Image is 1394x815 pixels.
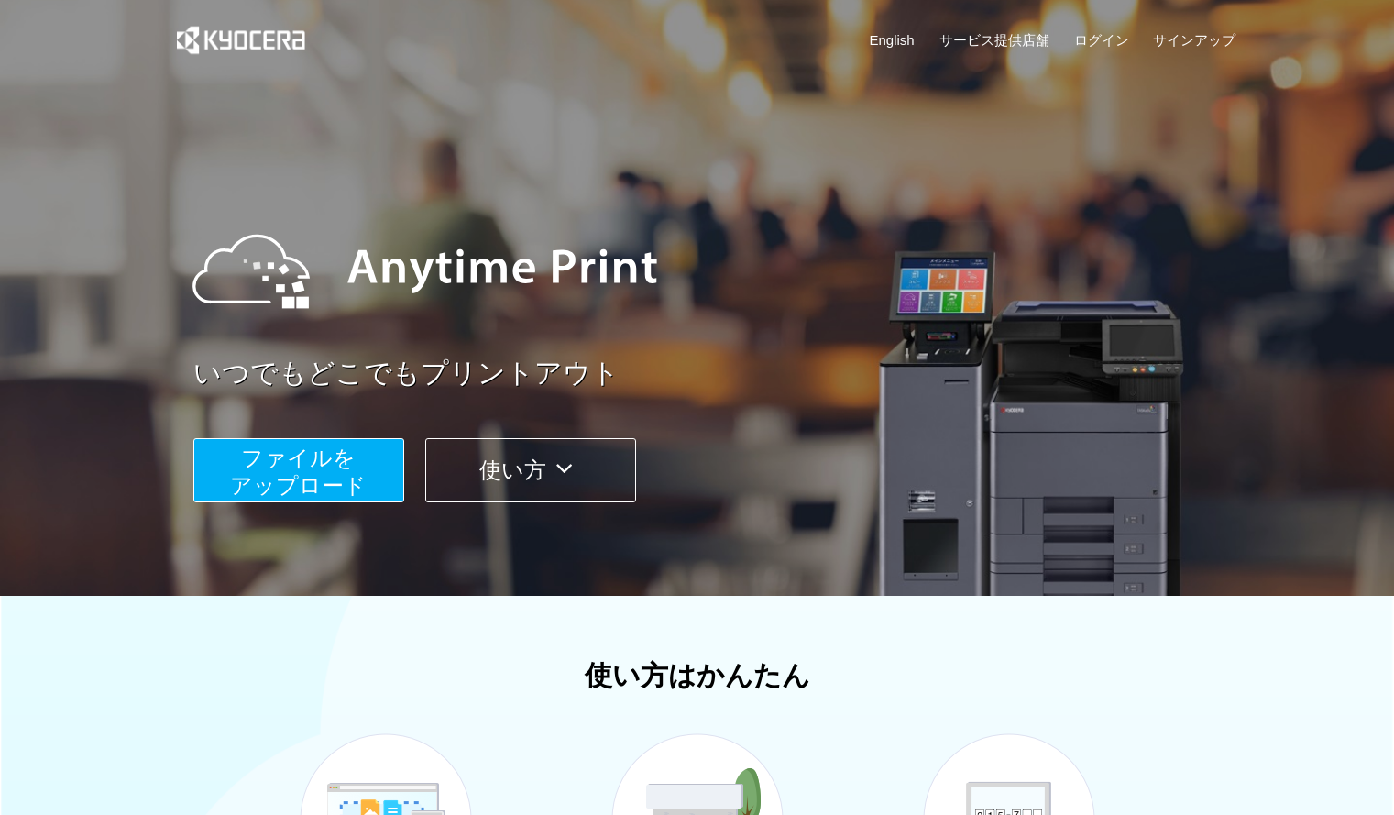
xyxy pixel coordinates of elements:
a: ログイン [1074,30,1129,50]
button: ファイルを​​アップロード [193,438,404,502]
a: いつでもどこでもプリントアウト [193,354,1247,393]
a: サインアップ [1153,30,1235,50]
span: ファイルを ​​アップロード [230,446,367,498]
button: 使い方 [425,438,636,502]
a: サービス提供店舗 [939,30,1049,50]
a: English [870,30,915,50]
